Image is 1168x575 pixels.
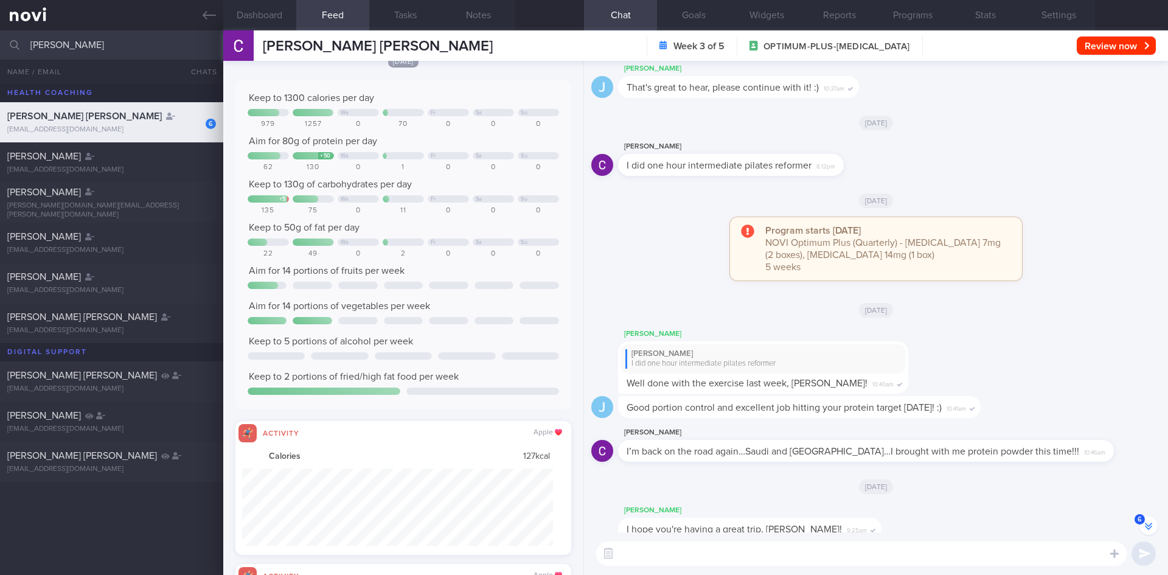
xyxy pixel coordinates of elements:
[872,377,894,389] span: 10:40am
[627,447,1079,456] span: I’m back on the road again…Saudi and [GEOGRAPHIC_DATA]…I brought with me protein powder this time!!!
[320,153,331,159] div: + 50
[518,249,559,259] div: 0
[431,153,436,159] div: Fr
[1139,517,1158,535] button: 6
[859,116,894,130] span: [DATE]
[765,262,801,272] span: 5 weeks
[521,196,527,203] div: Su
[673,40,725,52] strong: Week 3 of 5
[625,359,901,369] div: I did one hour intermediate pilates reformer
[428,163,469,172] div: 0
[521,110,527,116] div: Su
[279,196,286,203] div: + 5
[7,451,157,461] span: [PERSON_NAME] [PERSON_NAME]
[248,120,289,129] div: 979
[7,152,81,161] span: [PERSON_NAME]
[627,524,842,534] span: I hope you're having a great trip, [PERSON_NAME]!
[618,139,880,154] div: [PERSON_NAME]
[263,39,493,54] span: [PERSON_NAME] [PERSON_NAME]
[7,385,216,394] div: [EMAIL_ADDRESS][DOMAIN_NAME]
[7,187,81,197] span: [PERSON_NAME]
[383,249,424,259] div: 2
[383,206,424,215] div: 11
[7,246,216,255] div: [EMAIL_ADDRESS][DOMAIN_NAME]
[248,206,289,215] div: 135
[249,372,459,382] span: Keep to 2 portions of fried/high fat food per week
[859,303,894,318] span: [DATE]
[816,159,835,171] span: 8:12pm
[383,163,424,172] div: 1
[7,111,162,121] span: [PERSON_NAME] [PERSON_NAME]
[476,110,482,116] div: Sa
[249,301,430,311] span: Aim for 14 portions of vegetables per week
[534,428,562,437] div: Apple
[473,249,514,259] div: 0
[7,166,216,175] div: [EMAIL_ADDRESS][DOMAIN_NAME]
[7,286,216,295] div: [EMAIL_ADDRESS][DOMAIN_NAME]
[248,163,289,172] div: 62
[249,136,377,146] span: Aim for 80g of protein per day
[7,371,157,380] span: [PERSON_NAME] [PERSON_NAME]
[476,196,482,203] div: Sa
[765,226,861,235] strong: Program starts [DATE]
[249,336,413,346] span: Keep to 5 portions of alcohol per week
[293,206,334,215] div: 75
[249,93,374,103] span: Keep to 1300 calories per day
[257,427,305,437] div: Activity
[7,125,216,134] div: [EMAIL_ADDRESS][DOMAIN_NAME]
[338,163,379,172] div: 0
[269,451,301,462] strong: Calories
[627,403,942,413] span: Good portion control and excellent job hitting your protein target [DATE]! :)
[1084,445,1105,457] span: 10:46am
[627,161,812,170] span: I did one hour intermediate pilates reformer
[521,153,527,159] div: Su
[847,523,867,535] span: 9:25am
[473,163,514,172] div: 0
[206,119,216,129] div: 6
[7,272,81,282] span: [PERSON_NAME]
[824,82,844,93] span: 10:37am
[476,153,482,159] div: Sa
[7,201,216,220] div: [PERSON_NAME][DOMAIN_NAME][EMAIL_ADDRESS][PERSON_NAME][DOMAIN_NAME]
[859,479,894,494] span: [DATE]
[293,249,334,259] div: 49
[7,312,157,322] span: [PERSON_NAME] [PERSON_NAME]
[428,249,469,259] div: 0
[473,206,514,215] div: 0
[249,179,412,189] span: Keep to 130g of carbohydrates per day
[249,223,360,232] span: Keep to 50g of fat per day
[388,56,419,68] span: [DATE]
[618,425,1150,440] div: [PERSON_NAME]
[518,163,559,172] div: 0
[1135,514,1145,524] span: 6
[947,402,966,413] span: 10:41am
[338,206,379,215] div: 0
[338,249,379,259] div: 0
[383,120,424,129] div: 70
[627,378,867,388] span: Well done with the exercise last week, [PERSON_NAME]!
[338,120,379,129] div: 0
[1077,37,1156,55] button: Review now
[7,465,216,474] div: [EMAIL_ADDRESS][DOMAIN_NAME]
[473,120,514,129] div: 0
[7,411,81,420] span: [PERSON_NAME]
[627,83,819,92] span: That's great to hear, please continue with it! :)
[765,238,1001,260] span: NOVI Optimum Plus (Quarterly) - [MEDICAL_DATA] 7mg (2 boxes), [MEDICAL_DATA] 14mg (1 box)
[618,327,945,341] div: [PERSON_NAME]
[7,326,216,335] div: [EMAIL_ADDRESS][DOMAIN_NAME]
[618,61,895,76] div: [PERSON_NAME]
[293,163,334,172] div: 130
[763,41,909,53] span: OPTIMUM-PLUS-[MEDICAL_DATA]
[431,196,436,203] div: Fr
[521,239,527,246] div: Su
[476,239,482,246] div: Sa
[859,193,894,208] span: [DATE]
[341,110,349,116] div: We
[293,120,334,129] div: 1257
[341,153,349,159] div: We
[7,232,81,242] span: [PERSON_NAME]
[175,60,223,84] button: Chats
[618,503,918,518] div: [PERSON_NAME]
[249,266,405,276] span: Aim for 14 portions of fruits per week
[428,206,469,215] div: 0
